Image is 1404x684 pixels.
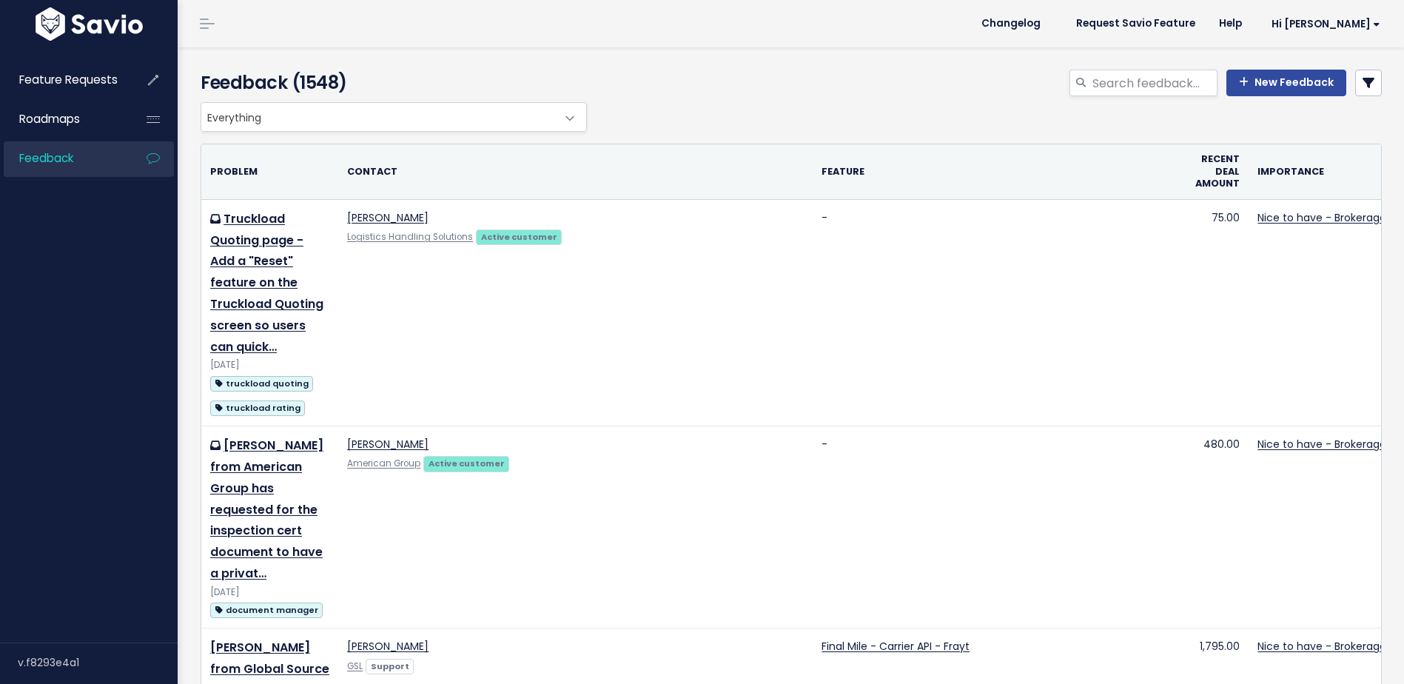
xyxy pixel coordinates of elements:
[4,102,123,136] a: Roadmaps
[4,141,123,175] a: Feedback
[481,231,557,243] strong: Active customer
[32,7,147,41] img: logo-white.9d6f32f41409.svg
[822,639,970,654] a: Final Mile - Carrier API - Frayt
[210,437,323,582] a: [PERSON_NAME] from American Group has requested for the inspection cert document to have a privat…
[201,102,587,132] span: Everything
[1186,199,1249,426] td: 75.00
[423,455,509,470] a: Active customer
[210,376,313,392] span: truckload quoting
[1207,13,1254,35] a: Help
[19,150,73,166] span: Feedback
[210,210,323,355] a: Truckload Quoting page - Add a "Reset" feature on the Truckload Quoting screen so users can quick…
[210,400,305,416] span: truckload rating
[366,658,414,673] a: Support
[813,199,1186,426] td: -
[4,63,123,97] a: Feature Requests
[813,426,1186,628] td: -
[210,374,313,392] a: truckload quoting
[201,144,338,199] th: Problem
[19,111,80,127] span: Roadmaps
[347,437,429,452] a: [PERSON_NAME]
[201,70,580,96] h4: Feedback (1548)
[338,144,813,199] th: Contact
[1226,70,1346,96] a: New Feedback
[1272,19,1380,30] span: Hi [PERSON_NAME]
[1254,13,1392,36] a: Hi [PERSON_NAME]
[18,643,178,682] div: v.f8293e4a1
[1091,70,1217,96] input: Search feedback...
[347,639,429,654] a: [PERSON_NAME]
[1064,13,1207,35] a: Request Savio Feature
[210,600,323,619] a: document manager
[347,210,429,225] a: [PERSON_NAME]
[201,103,557,131] span: Everything
[347,231,473,243] a: Logistics Handling Solutions
[371,660,409,672] strong: Support
[1186,144,1249,199] th: Recent deal amount
[1186,426,1249,628] td: 480.00
[210,603,323,618] span: document manager
[813,144,1186,199] th: Feature
[210,398,305,417] a: truckload rating
[476,229,562,244] a: Active customer
[19,72,118,87] span: Feature Requests
[347,457,420,469] a: American Group
[429,457,505,469] strong: Active customer
[347,660,363,672] a: GSL
[210,358,329,373] div: [DATE]
[210,585,329,600] div: [DATE]
[981,19,1041,29] span: Changelog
